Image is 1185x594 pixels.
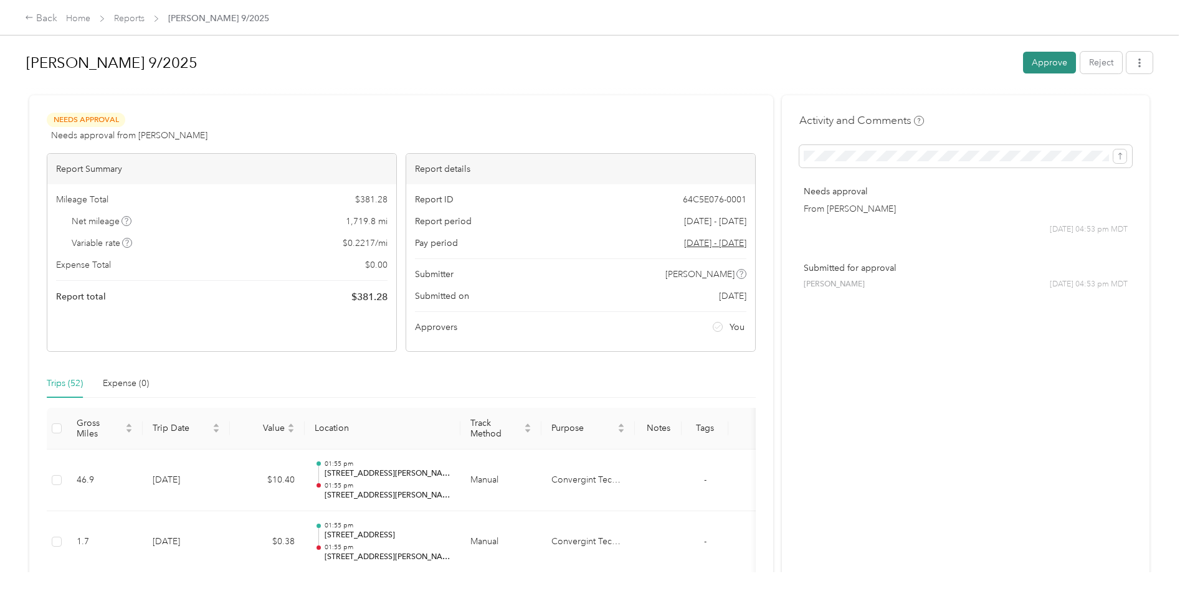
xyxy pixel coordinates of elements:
[125,422,133,429] span: caret-up
[212,422,220,429] span: caret-up
[1023,52,1076,73] button: Approve
[343,237,388,250] span: $ 0.2217 / mi
[72,237,133,250] span: Variable rate
[325,552,450,563] p: [STREET_ADDRESS][PERSON_NAME]
[683,193,746,206] span: 64C5E076-0001
[635,408,682,450] th: Notes
[47,154,396,184] div: Report Summary
[67,511,143,573] td: 1.7
[72,215,132,228] span: Net mileage
[804,262,1128,275] p: Submitted for approval
[287,422,295,429] span: caret-up
[541,408,635,450] th: Purpose
[541,511,635,573] td: Convergint Technologies
[415,193,454,206] span: Report ID
[125,427,133,435] span: caret-down
[617,427,625,435] span: caret-down
[56,290,106,303] span: Report total
[682,408,728,450] th: Tags
[47,113,125,127] span: Needs Approval
[617,422,625,429] span: caret-up
[325,490,450,501] p: [STREET_ADDRESS][PERSON_NAME]
[704,474,707,485] span: -
[67,408,143,450] th: Gross Miles
[325,468,450,479] p: [STREET_ADDRESS][PERSON_NAME]
[524,422,531,429] span: caret-up
[415,237,458,250] span: Pay period
[415,321,457,334] span: Approvers
[325,521,450,530] p: 01:55 pm
[230,450,305,512] td: $10.40
[730,321,745,334] span: You
[1050,224,1128,235] span: [DATE] 04:53 pm MDT
[415,215,472,228] span: Report period
[25,11,57,26] div: Back
[684,237,746,250] span: Go to pay period
[406,154,755,184] div: Report details
[460,408,541,450] th: Track Method
[351,290,388,304] span: $ 381.28
[47,377,83,390] div: Trips (52)
[415,268,454,281] span: Submitter
[230,511,305,573] td: $0.38
[51,129,207,142] span: Needs approval from [PERSON_NAME]
[325,530,450,541] p: [STREET_ADDRESS]
[346,215,388,228] span: 1,719.8 mi
[103,377,149,390] div: Expense (0)
[305,408,460,450] th: Location
[665,268,735,281] span: [PERSON_NAME]
[153,423,210,433] span: Trip Date
[704,536,707,547] span: -
[143,511,230,573] td: [DATE]
[212,427,220,435] span: caret-down
[325,481,450,490] p: 01:55 pm
[230,408,305,450] th: Value
[143,408,230,450] th: Trip Date
[365,258,388,271] span: $ 0.00
[1080,52,1122,73] button: Reject
[460,511,541,573] td: Manual
[26,48,1014,78] h1: Busby 9/2025
[804,185,1128,198] p: Needs approval
[415,290,469,303] span: Submitted on
[684,215,746,228] span: [DATE] - [DATE]
[325,543,450,552] p: 01:55 pm
[67,450,143,512] td: 46.9
[1050,279,1128,290] span: [DATE] 04:53 pm MDT
[168,12,269,25] span: [PERSON_NAME] 9/2025
[1115,524,1185,594] iframe: Everlance-gr Chat Button Frame
[804,202,1128,215] p: From [PERSON_NAME]
[240,423,285,433] span: Value
[287,427,295,435] span: caret-down
[66,13,90,24] a: Home
[325,460,450,468] p: 01:55 pm
[804,279,865,290] span: [PERSON_NAME]
[56,193,108,206] span: Mileage Total
[719,290,746,303] span: [DATE]
[470,418,521,439] span: Track Method
[77,418,123,439] span: Gross Miles
[524,427,531,435] span: caret-down
[355,193,388,206] span: $ 381.28
[143,450,230,512] td: [DATE]
[56,258,111,271] span: Expense Total
[541,450,635,512] td: Convergint Technologies
[799,113,924,128] h4: Activity and Comments
[460,450,541,512] td: Manual
[551,423,615,433] span: Purpose
[114,13,145,24] a: Reports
